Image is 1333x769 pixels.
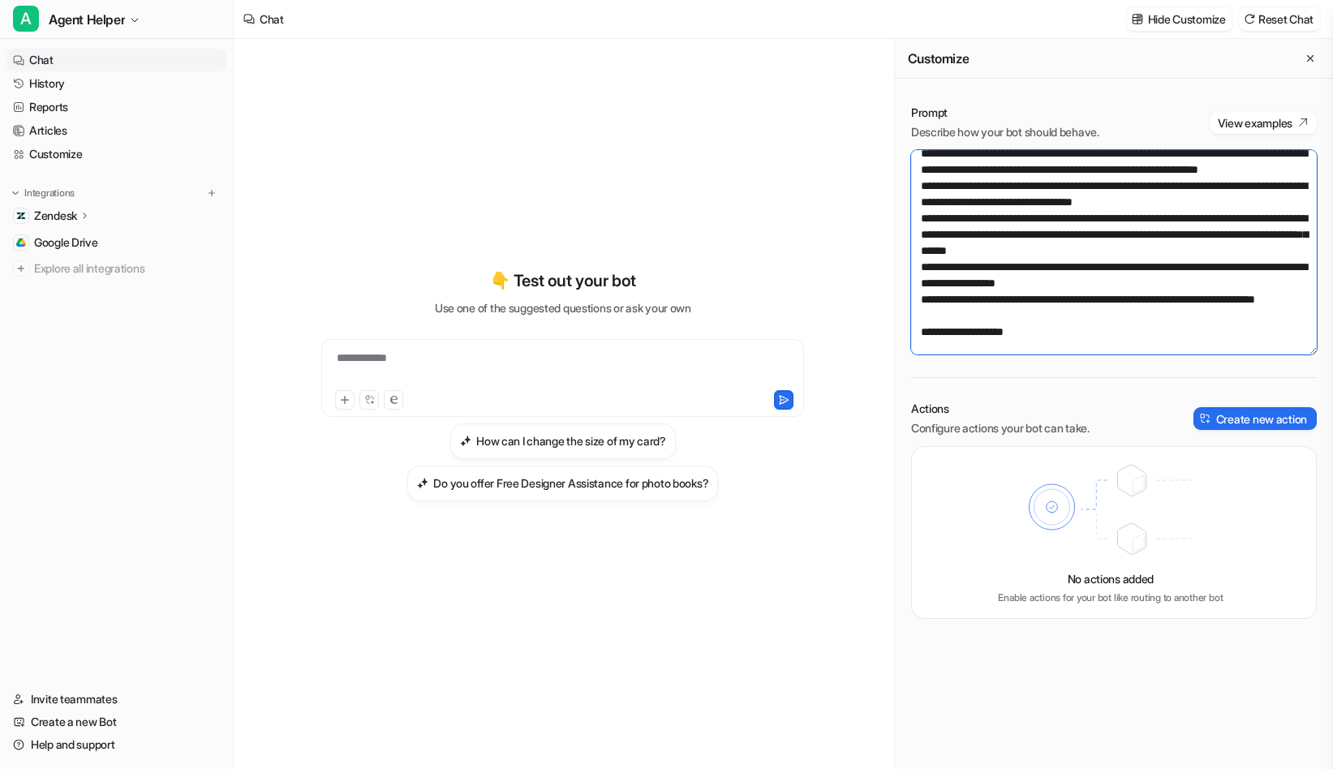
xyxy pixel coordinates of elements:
[1301,49,1320,68] button: Close flyout
[6,119,226,142] a: Articles
[1244,13,1255,25] img: reset
[407,466,718,501] button: Do you offer Free Designer Assistance for photo books?Do you offer Free Designer Assistance for p...
[1210,111,1317,134] button: View examples
[1132,13,1143,25] img: customize
[417,477,428,489] img: Do you offer Free Designer Assistance for photo books?
[16,238,26,247] img: Google Drive
[911,124,1099,140] p: Describe how your bot should behave.
[435,299,691,316] p: Use one of the suggested questions or ask your own
[6,688,226,711] a: Invite teammates
[490,269,636,293] p: 👇 Test out your bot
[476,432,666,449] h3: How can I change the size of my card?
[1148,11,1226,28] p: Hide Customize
[6,185,80,201] button: Integrations
[460,435,471,447] img: How can I change the size of my card?
[1239,7,1320,31] button: Reset Chat
[1193,407,1317,430] button: Create new action
[450,423,676,459] button: How can I change the size of my card?How can I change the size of my card?
[10,187,21,199] img: expand menu
[24,187,75,200] p: Integrations
[13,260,29,277] img: explore all integrations
[1068,570,1155,587] p: No actions added
[6,733,226,756] a: Help and support
[34,208,77,224] p: Zendesk
[206,187,217,199] img: menu_add.svg
[6,711,226,733] a: Create a new Bot
[6,231,226,254] a: Google DriveGoogle Drive
[49,8,125,31] span: Agent Helper
[1200,413,1211,424] img: create-action-icon.svg
[34,256,220,281] span: Explore all integrations
[6,96,226,118] a: Reports
[260,11,284,28] div: Chat
[911,401,1090,417] p: Actions
[911,420,1090,436] p: Configure actions your bot can take.
[34,234,98,251] span: Google Drive
[6,49,226,71] a: Chat
[433,475,708,492] h3: Do you offer Free Designer Assistance for photo books?
[908,50,969,67] h2: Customize
[1127,7,1232,31] button: Hide Customize
[13,6,39,32] span: A
[998,591,1223,605] p: Enable actions for your bot like routing to another bot
[16,211,26,221] img: Zendesk
[6,72,226,95] a: History
[6,143,226,165] a: Customize
[6,257,226,280] a: Explore all integrations
[911,105,1099,121] p: Prompt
